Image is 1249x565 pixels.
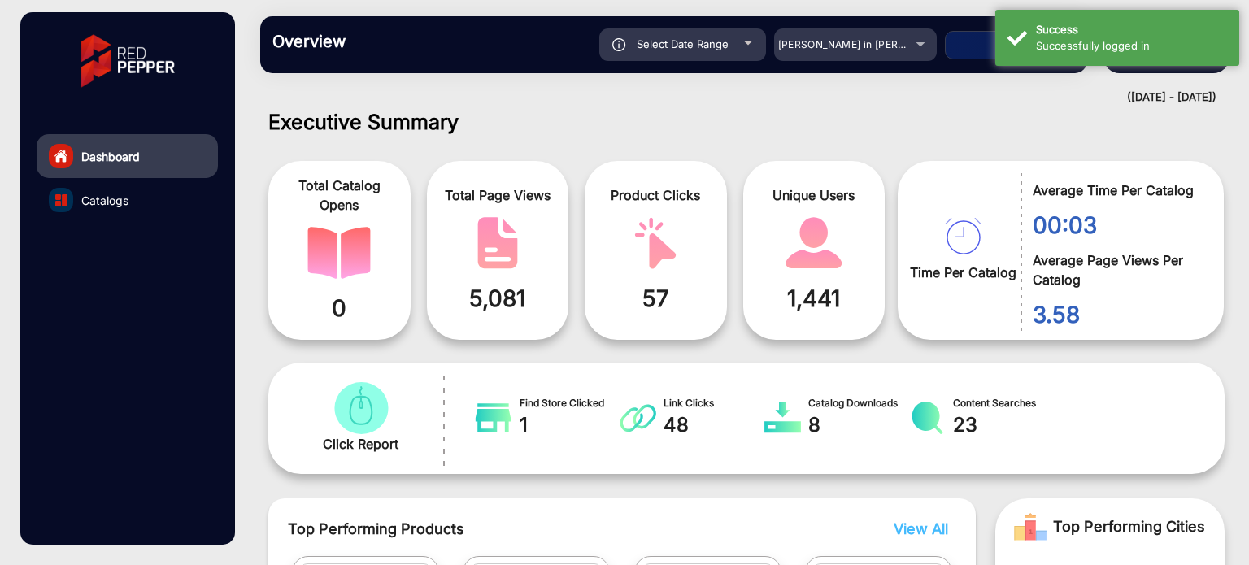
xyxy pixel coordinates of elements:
span: Find Store Clicked [520,396,620,411]
span: 48 [664,411,764,440]
span: 5,081 [439,281,557,315]
a: Dashboard [37,134,218,178]
span: 23 [953,411,1054,440]
img: catalog [782,217,846,269]
span: Link Clicks [664,396,764,411]
span: Click Report [323,434,398,454]
span: Unique Users [755,185,873,205]
span: Catalogs [81,192,128,209]
img: catalog [475,402,511,434]
img: catalog [945,218,981,254]
span: Dashboard [81,148,140,165]
div: Successfully logged in [1036,38,1227,54]
span: 00:03 [1033,208,1199,242]
img: catalog [624,217,687,269]
span: Product Clicks [597,185,715,205]
span: Top Performing Cities [1053,511,1205,543]
span: Content Searches [953,396,1054,411]
span: 3.58 [1033,298,1199,332]
span: Average Time Per Catalog [1033,180,1199,200]
span: Catalog Downloads [808,396,909,411]
img: Rank image [1014,511,1047,543]
span: Select Date Range [637,37,729,50]
img: catalog [909,402,946,434]
img: catalog [329,382,393,434]
img: catalog [307,227,371,279]
button: Apply [945,31,1075,59]
img: catalog [55,194,67,206]
span: 1,441 [755,281,873,315]
img: catalog [764,402,801,434]
span: Total Catalog Opens [281,176,398,215]
img: icon [612,38,626,51]
span: 0 [281,291,398,325]
button: View All [890,518,944,540]
span: Average Page Views Per Catalog [1033,250,1199,289]
img: vmg-logo [69,20,186,102]
a: Catalogs [37,178,218,222]
div: ([DATE] - [DATE]) [244,89,1216,106]
h1: Executive Summary [268,110,1225,134]
span: 57 [597,281,715,315]
span: Total Page Views [439,185,557,205]
h3: Overview [272,32,500,51]
span: 8 [808,411,909,440]
div: Success [1036,22,1227,38]
img: catalog [620,402,656,434]
img: home [54,149,68,163]
span: 1 [520,411,620,440]
span: Top Performing Products [288,518,795,540]
img: catalog [466,217,529,269]
span: [PERSON_NAME] in [PERSON_NAME] [778,38,958,50]
span: View All [894,520,948,537]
